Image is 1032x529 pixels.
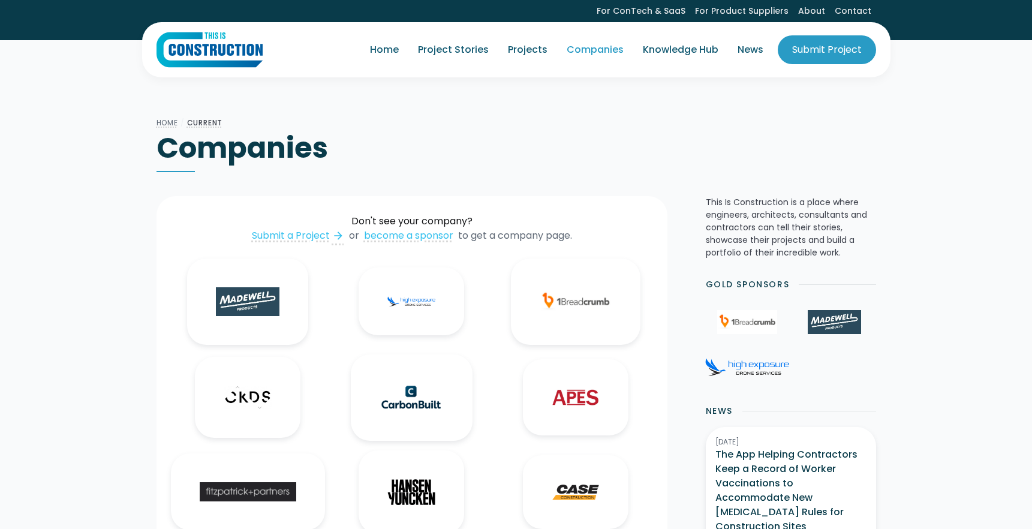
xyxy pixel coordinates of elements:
img: Madewell Products [216,287,279,316]
img: CarbonBuilt [380,383,444,412]
a: become a sponsor [364,229,453,242]
img: Airport Pavement Engineering Specialists [552,388,600,407]
img: CASE [552,484,600,500]
a: Submit Project [778,35,876,64]
a: home [157,32,263,68]
img: This Is Construction Logo [157,32,263,68]
h2: News [706,405,733,417]
img: 1Breadcrumb [540,287,612,316]
a: News [728,33,773,67]
a: Home [360,33,408,67]
a: Knowledge Hub [633,33,728,67]
img: CKDS Architecture [224,386,272,409]
img: High Exposure [705,358,789,376]
img: Hansen Yuncken [387,479,435,505]
a: Project Stories [408,33,498,67]
p: This Is Construction is a place where engineers, architects, consultants and contractors can tell... [706,196,876,259]
img: High Exposure [387,296,435,306]
img: 1Breadcrumb [717,310,777,334]
a: Submit a Projectarrow_forward [247,229,344,243]
div: Submit Project [792,43,862,57]
div: Submit a Project [252,229,330,243]
a: Projects [498,33,557,67]
div: / [178,116,187,130]
a: Companies [557,33,633,67]
img: Fitzpatrick & Partners [200,482,296,502]
div: arrow_forward [332,230,344,242]
a: Home [157,118,178,128]
div: [DATE] [715,437,866,447]
div: to get a company page. [458,229,572,242]
div: Don't see your company? [171,214,653,229]
div: or [349,229,359,242]
h2: Gold Sponsors [706,278,790,291]
img: Madewell Products [808,310,860,334]
h1: Companies [157,130,876,166]
a: Current [187,118,223,128]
